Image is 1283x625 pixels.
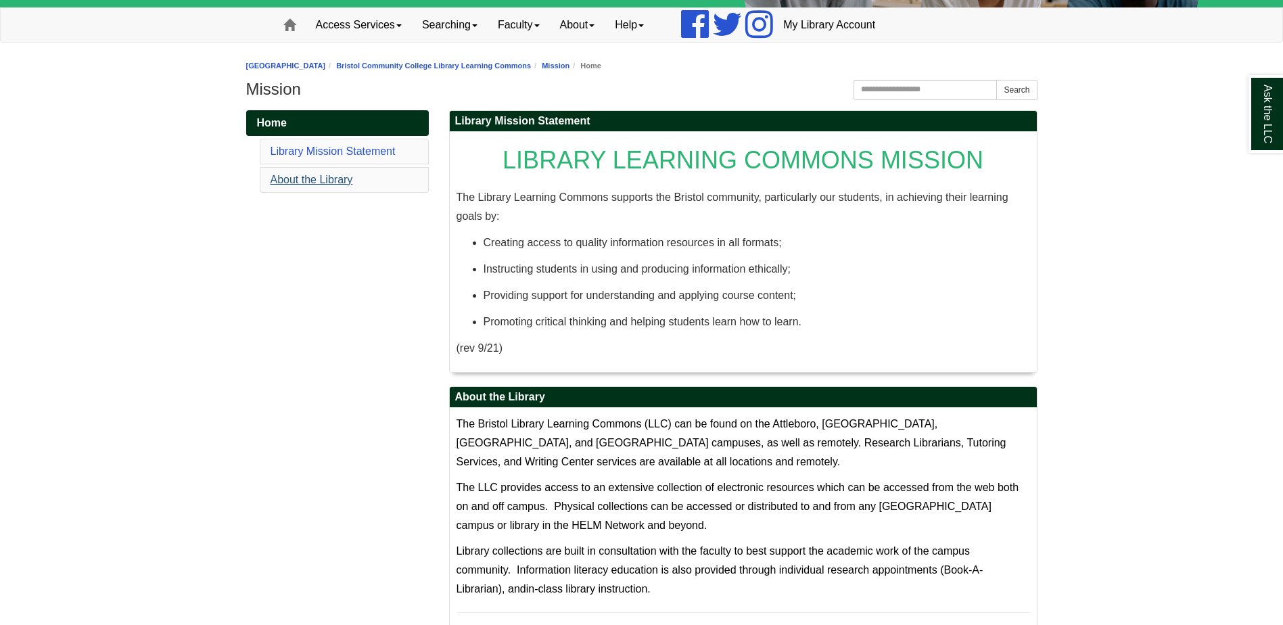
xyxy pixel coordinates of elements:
a: Bristol Community College Library Learning Commons [336,62,531,70]
span: The Bristol Library Learning Commons (LLC) can be found on the Attleboro, [GEOGRAPHIC_DATA], [GEO... [457,418,1006,467]
span: . [647,583,650,595]
h1: Mission [246,80,1037,99]
span: Promoting critical thinking and helping students learn how to learn. [484,316,802,327]
a: Library Mission Statement [271,145,396,157]
span: (rev 9/21) [457,342,503,354]
a: About [550,8,605,42]
a: in-class library instruction [526,583,648,595]
span: Instructing students in using and producing information ethically; [484,263,791,275]
a: Searching [412,8,488,42]
span: Providing support for understanding and applying course content; [484,290,797,301]
span: Library collections are built in consultation with the faculty to best support the academic work ... [457,545,971,576]
nav: breadcrumb [246,60,1037,72]
h2: Library Mission Statement [450,111,1037,132]
span: The LLC provides access to an extensive collection of electronic resources which can be accessed ... [457,482,1019,531]
a: Home [246,110,429,136]
a: My Library Account [773,8,885,42]
span: LIBRARY LEARNING COMMONS MISSION [503,146,983,174]
button: Search [996,80,1037,100]
span: The Library Learning Commons supports the Bristol community, particularly our students, in achiev... [457,191,1008,222]
span: Home [257,117,287,129]
a: About the Library [271,174,353,185]
a: Book-A-Librarian [457,564,983,595]
li: Home [569,60,601,72]
a: Access Services [306,8,412,42]
a: [GEOGRAPHIC_DATA] [246,62,326,70]
h2: About the Library [450,387,1037,408]
a: Help [605,8,654,42]
div: Guide Pages [246,110,429,195]
span: Creating access to quality information resources in all formats; [484,237,782,248]
a: Mission [542,62,569,70]
span: ), and [498,583,526,595]
a: Faculty [488,8,550,42]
